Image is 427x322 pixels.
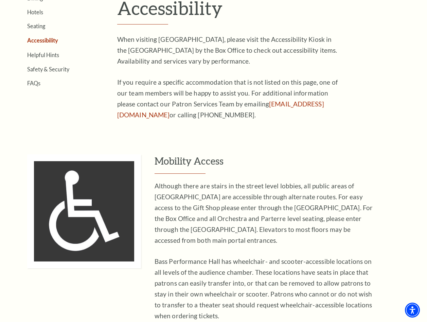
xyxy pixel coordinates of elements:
p: When visiting [GEOGRAPHIC_DATA], please visit the Accessibility Kiosk in the [GEOGRAPHIC_DATA] by... [117,34,338,67]
p: Although there are stairs in the street level lobbies, all public areas of [GEOGRAPHIC_DATA] are ... [155,181,375,246]
a: Accessibility [27,37,58,44]
p: Bass Performance Hall has wheelchair- and scooter-accessible locations on all levels of the audie... [155,256,375,321]
div: Accessibility Menu [405,303,420,318]
h3: Mobility Access [155,154,420,174]
a: Hotels [27,9,43,15]
a: FAQs [27,80,40,86]
p: If you require a specific accommodation that is not listed on this page, one of our team members ... [117,77,338,120]
img: Mobility Access [27,154,141,268]
a: Seating [27,23,45,29]
a: Helpful Hints [27,52,59,58]
a: Safety & Security [27,66,69,72]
